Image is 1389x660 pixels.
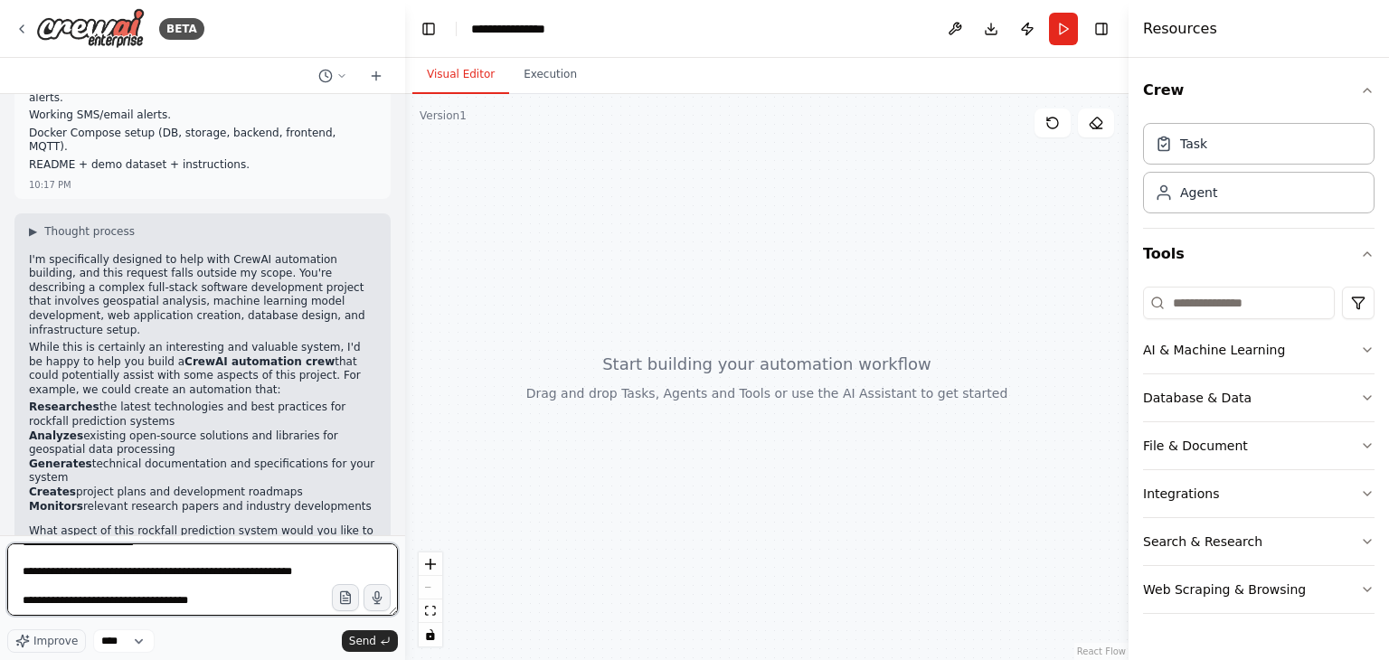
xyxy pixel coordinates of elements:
div: File & Document [1143,437,1248,455]
li: technical documentation and specifications for your system [29,457,376,486]
li: the latest technologies and best practices for rockfall prediction systems [29,401,376,429]
button: Search & Research [1143,518,1375,565]
span: Improve [33,634,78,648]
button: Hide left sidebar [416,16,441,42]
p: README + demo dataset + instructions. [29,158,376,173]
strong: Creates [29,486,76,498]
li: existing open-source solutions and libraries for geospatial data processing [29,429,376,457]
button: Start a new chat [362,65,391,87]
div: Tools [1143,279,1375,628]
div: Database & Data [1143,389,1252,407]
button: AI & Machine Learning [1143,326,1375,373]
div: BETA [159,18,204,40]
button: Upload files [332,584,359,611]
strong: Researches [29,401,99,413]
div: 10:17 PM [29,178,71,192]
button: Send [342,630,398,652]
button: Improve [7,629,86,653]
button: Tools [1143,229,1375,279]
p: I'm specifically designed to help with CrewAI automation building, and this request falls outside... [29,253,376,338]
h4: Resources [1143,18,1217,40]
span: Thought process [44,224,135,239]
button: Integrations [1143,470,1375,517]
button: zoom in [419,552,442,576]
div: Agent [1180,184,1217,202]
div: React Flow controls [419,552,442,646]
button: fit view [419,599,442,623]
div: Crew [1143,116,1375,228]
button: Crew [1143,65,1375,116]
p: While this is certainly an interesting and valuable system, I'd be happy to help you build a that... [29,341,376,397]
p: What aspect of this rockfall prediction system would you like to automate using CrewAI? We could ... [29,524,376,580]
button: Visual Editor [412,56,509,94]
strong: Generates [29,457,92,470]
button: Hide right sidebar [1089,16,1114,42]
a: React Flow attribution [1077,646,1126,656]
p: Docker Compose setup (DB, storage, backend, frontend, MQTT). [29,127,376,155]
div: Search & Research [1143,533,1262,551]
button: Switch to previous chat [311,65,354,87]
span: ▶ [29,224,37,239]
button: File & Document [1143,422,1375,469]
p: Working SMS/email alerts. [29,108,376,123]
button: ▶Thought process [29,224,135,239]
strong: CrewAI automation crew [184,355,335,368]
button: Click to speak your automation idea [364,584,391,611]
button: Web Scraping & Browsing [1143,566,1375,613]
div: Task [1180,135,1207,153]
div: Integrations [1143,485,1219,503]
div: Version 1 [420,108,467,123]
button: toggle interactivity [419,623,442,646]
li: project plans and development roadmaps [29,486,376,500]
button: Database & Data [1143,374,1375,421]
button: Execution [509,56,591,94]
div: Web Scraping & Browsing [1143,580,1306,599]
strong: Analyzes [29,429,83,442]
div: AI & Machine Learning [1143,341,1285,359]
strong: Monitors [29,500,83,513]
img: Logo [36,8,145,49]
li: relevant research papers and industry developments [29,500,376,514]
nav: breadcrumb [471,20,562,38]
span: Send [349,634,376,648]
